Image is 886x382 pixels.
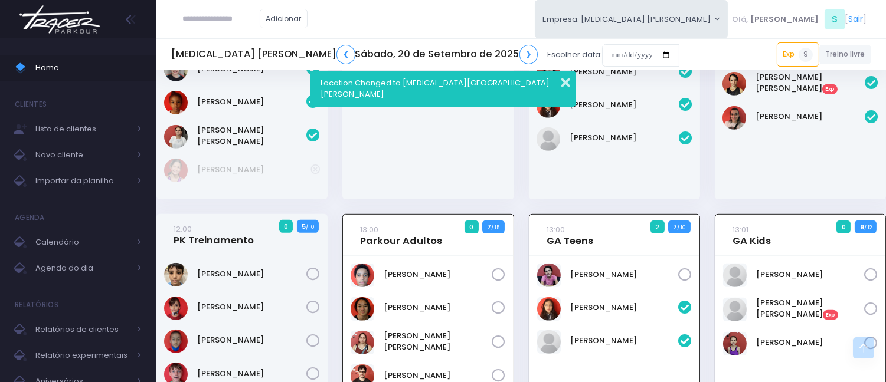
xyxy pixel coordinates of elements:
a: 13:00GA Teens [547,223,593,247]
span: Exp [823,310,838,321]
small: 13:00 [547,224,565,235]
a: [PERSON_NAME] [384,370,492,381]
a: [PERSON_NAME] [570,302,678,314]
h5: [MEDICAL_DATA] [PERSON_NAME] Sábado, 20 de Setembro de 2025 [171,45,538,64]
a: [PERSON_NAME] [PERSON_NAME]Exp [756,71,865,95]
a: ❮ [336,45,355,64]
strong: 7 [487,222,491,232]
a: [PERSON_NAME] [197,301,306,313]
img: Paloma Mondini [722,106,746,130]
a: [PERSON_NAME] [756,269,864,281]
a: [PERSON_NAME] [197,368,306,380]
a: Exp9 [777,42,819,66]
a: Adicionar [260,9,308,28]
span: Relatório experimentais [35,348,130,363]
span: 9 [799,48,813,62]
img: Gustavo Yuto Ueno Andrade [164,330,188,353]
h4: Relatórios [15,293,58,317]
strong: 5 [302,222,306,231]
small: 12:00 [174,223,192,235]
img: Giovanna de Souza Nunes [723,298,747,321]
span: Olá, [733,14,748,25]
small: / 10 [306,223,314,230]
img: Fabiane Rodrigues Martins [722,72,746,95]
div: Escolher data: [171,41,679,68]
a: [PERSON_NAME] [570,269,678,281]
span: 0 [279,220,293,233]
a: ❯ [519,45,538,64]
div: [ ] [728,6,871,32]
a: [PERSON_NAME] [PERSON_NAME] [197,124,306,147]
a: [PERSON_NAME] [570,132,679,144]
span: Relatórios de clientes [35,322,130,337]
img: Felipe Jun Sasahara [351,297,374,321]
span: Lista de clientes [35,121,130,137]
a: [PERSON_NAME] [756,337,864,348]
img: Frederico Piai Giovaninni [164,297,188,320]
a: 13:00Parkour Adultos [361,223,443,247]
span: 2 [650,220,665,233]
a: [PERSON_NAME] [570,66,679,78]
span: 0 [465,220,479,233]
a: Treino livre [819,45,872,64]
a: [PERSON_NAME] [570,335,678,347]
small: / 15 [491,224,499,231]
img: Arthur Castro [164,263,188,286]
a: 13:01GA Kids [733,223,771,247]
strong: 9 [860,222,864,232]
span: S [825,9,845,29]
img: Manuela Moretz Andrade [164,159,188,182]
img: Flávia Cristina Moreira Nadur [351,331,374,354]
small: 13:01 [733,224,748,235]
img: Sophia Quental Tovani [537,330,561,354]
a: [PERSON_NAME] [384,302,492,314]
a: [PERSON_NAME] [570,99,679,111]
span: Calendário [35,235,130,250]
small: / 10 [677,224,685,231]
img: Melissa Tiemi Komatsu [537,297,561,321]
img: Íris Possam Matsuhashi [723,332,747,355]
span: Agenda do dia [35,261,130,276]
strong: 7 [673,222,677,232]
img: Beatriz Primo Sanci [723,264,747,287]
span: Location Changed to [MEDICAL_DATA][GEOGRAPHIC_DATA][PERSON_NAME] [321,77,550,100]
a: Sair [849,13,864,25]
a: [PERSON_NAME] [756,111,865,123]
img: Sophia Quental Tovani [537,127,560,151]
h4: Clientes [15,93,47,116]
a: [PERSON_NAME] [197,164,310,176]
span: Home [35,60,142,75]
a: [PERSON_NAME] [197,334,306,346]
a: [PERSON_NAME] [PERSON_NAME]Exp [756,297,864,321]
a: [PERSON_NAME] [197,268,306,280]
a: [PERSON_NAME] [PERSON_NAME] [384,330,492,353]
span: Novo cliente [35,147,130,163]
a: 12:00PK Treinamento [174,223,254,246]
span: Exp [822,84,838,95]
img: Giovanna Campion Landi Visconti [537,264,561,287]
span: 0 [836,220,851,233]
a: [PERSON_NAME] [384,269,492,281]
a: [PERSON_NAME] [197,96,306,108]
img: Akhin Pedrosa Moreira [351,264,374,287]
img: Laura Varjão [164,91,188,114]
small: 13:00 [361,224,379,235]
span: [PERSON_NAME] [750,14,819,25]
span: Importar da planilha [35,173,130,189]
small: / 12 [864,224,872,231]
img: Maria Eduarda Wallace de Souza [164,125,188,149]
h4: Agenda [15,206,45,229]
